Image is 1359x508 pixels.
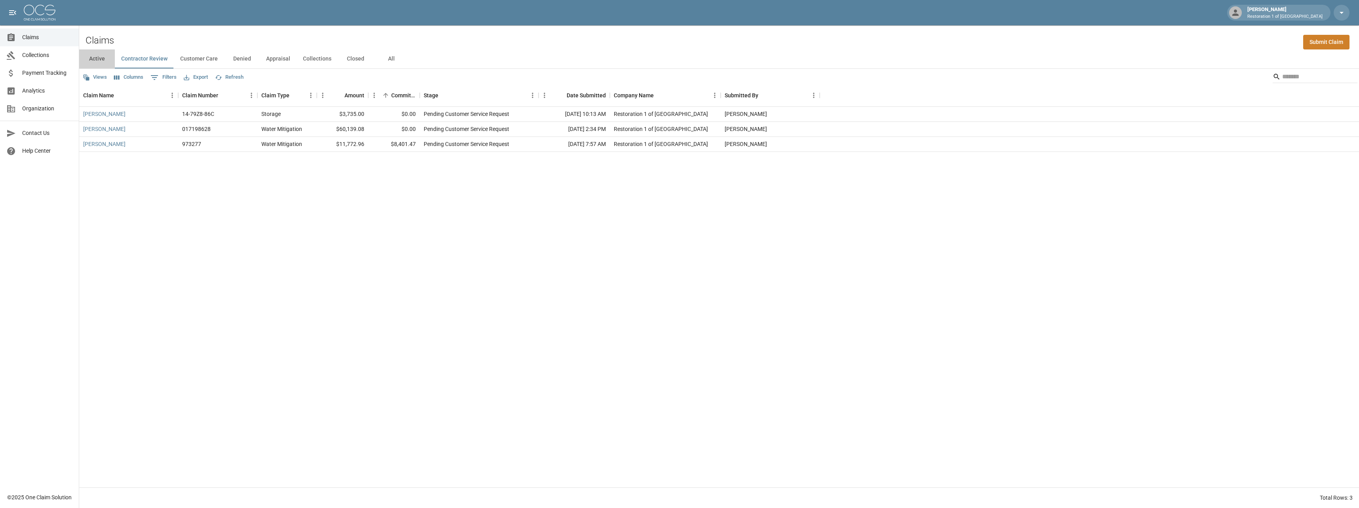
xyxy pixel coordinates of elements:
div: 14-79Z8-86C [182,110,214,118]
div: Claim Name [83,84,114,106]
div: Amanda Murry [725,110,767,118]
div: Submitted By [721,84,820,106]
div: Claim Type [261,84,289,106]
div: Pending Customer Service Request [424,110,509,118]
div: Date Submitted [567,84,606,106]
span: Payment Tracking [22,69,72,77]
div: Committed Amount [391,84,416,106]
div: Claim Number [178,84,257,106]
div: $11,772.96 [317,137,368,152]
div: Pending Customer Service Request [424,140,509,148]
div: Amount [345,84,364,106]
button: Menu [539,89,550,101]
div: $3,735.00 [317,107,368,122]
button: Contractor Review [115,49,174,68]
div: $0.00 [368,122,420,137]
div: Pending Customer Service Request [424,125,509,133]
span: Analytics [22,87,72,95]
div: 017198628 [182,125,211,133]
div: dynamic tabs [79,49,1359,68]
div: Total Rows: 3 [1320,494,1353,502]
div: Water Mitigation [261,140,302,148]
button: Sort [289,90,301,101]
button: Menu [317,89,329,101]
div: [DATE] 2:34 PM [539,122,610,137]
div: Claim Type [257,84,317,106]
h2: Claims [86,35,114,46]
button: Menu [709,89,721,101]
div: Date Submitted [539,84,610,106]
button: Sort [556,90,567,101]
a: [PERSON_NAME] [83,110,126,118]
div: Claim Name [79,84,178,106]
div: Amount [317,84,368,106]
a: Submit Claim [1303,35,1349,49]
div: Submitted By [725,84,758,106]
div: Restoration 1 of Evansville [614,140,708,148]
button: Sort [438,90,449,101]
div: Committed Amount [368,84,420,106]
div: © 2025 One Claim Solution [7,493,72,501]
div: $8,401.47 [368,137,420,152]
span: Contact Us [22,129,72,137]
button: Refresh [213,71,246,83]
div: [PERSON_NAME] [1244,6,1326,20]
button: Denied [224,49,260,68]
span: Collections [22,51,72,59]
button: Sort [333,90,345,101]
div: Storage [261,110,281,118]
button: Appraisal [260,49,297,68]
div: Amanda Murry [725,140,767,148]
button: open drawer [5,5,21,21]
button: Collections [297,49,338,68]
button: Active [79,49,115,68]
span: Organization [22,104,72,113]
img: ocs-logo-white-transparent.png [24,5,55,21]
button: Menu [368,89,380,101]
button: Menu [305,89,317,101]
div: [DATE] 7:57 AM [539,137,610,152]
button: Closed [338,49,373,68]
div: Restoration 1 of Evansville [614,125,708,133]
div: Amanda Murry [725,125,767,133]
div: 973277 [182,140,201,148]
div: Claim Number [182,84,218,106]
button: Sort [380,90,391,101]
button: Customer Care [174,49,224,68]
div: Company Name [610,84,721,106]
button: Menu [527,89,539,101]
span: Help Center [22,147,72,155]
button: Sort [218,90,229,101]
a: [PERSON_NAME] [83,125,126,133]
button: Views [81,71,109,83]
button: Export [182,71,210,83]
div: $0.00 [368,107,420,122]
span: Claims [22,33,72,42]
a: [PERSON_NAME] [83,140,126,148]
button: Sort [654,90,665,101]
div: Search [1273,70,1357,85]
p: Restoration 1 of [GEOGRAPHIC_DATA] [1247,13,1323,20]
button: Menu [166,89,178,101]
button: Select columns [112,71,145,83]
button: Show filters [148,71,179,84]
button: Sort [758,90,769,101]
div: [DATE] 10:13 AM [539,107,610,122]
div: Stage [424,84,438,106]
div: Company Name [614,84,654,106]
button: Sort [114,90,125,101]
div: Restoration 1 of Evansville [614,110,708,118]
div: Stage [420,84,539,106]
button: Menu [246,89,257,101]
div: Water Mitigation [261,125,302,133]
div: $60,139.08 [317,122,368,137]
button: Menu [808,89,820,101]
button: All [373,49,409,68]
